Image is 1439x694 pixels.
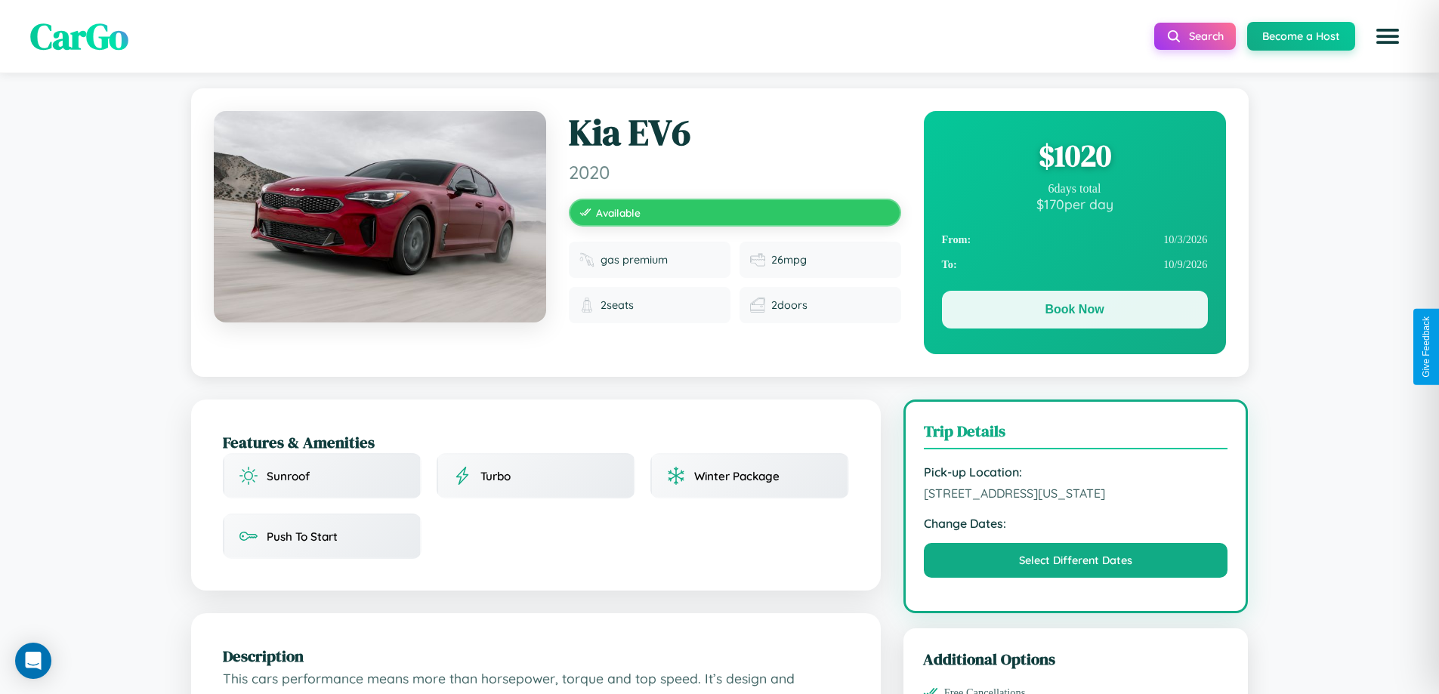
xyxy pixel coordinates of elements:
[15,643,51,679] div: Open Intercom Messenger
[1421,316,1431,378] div: Give Feedback
[771,253,807,267] span: 26 mpg
[579,298,594,313] img: Seats
[267,469,310,483] span: Sunroof
[1366,15,1409,57] button: Open menu
[942,258,957,271] strong: To:
[267,529,338,544] span: Push To Start
[924,516,1228,531] strong: Change Dates:
[601,298,634,312] span: 2 seats
[569,111,901,155] h1: Kia EV6
[694,469,780,483] span: Winter Package
[750,298,765,313] img: Doors
[223,431,849,453] h2: Features & Amenities
[924,543,1228,578] button: Select Different Dates
[569,161,901,184] span: 2020
[750,252,765,267] img: Fuel efficiency
[601,253,668,267] span: gas premium
[923,648,1229,670] h3: Additional Options
[771,298,808,312] span: 2 doors
[942,196,1208,212] div: $ 170 per day
[596,206,641,219] span: Available
[942,135,1208,176] div: $ 1020
[942,252,1208,277] div: 10 / 9 / 2026
[924,420,1228,449] h3: Trip Details
[942,291,1208,328] button: Book Now
[30,11,128,61] span: CarGo
[579,252,594,267] img: Fuel type
[214,111,546,322] img: Kia EV6 2020
[1247,22,1355,51] button: Become a Host
[924,486,1228,501] span: [STREET_ADDRESS][US_STATE]
[942,227,1208,252] div: 10 / 3 / 2026
[942,182,1208,196] div: 6 days total
[480,469,511,483] span: Turbo
[942,233,971,246] strong: From:
[1189,29,1224,43] span: Search
[1154,23,1236,50] button: Search
[924,464,1228,480] strong: Pick-up Location:
[223,645,849,667] h2: Description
